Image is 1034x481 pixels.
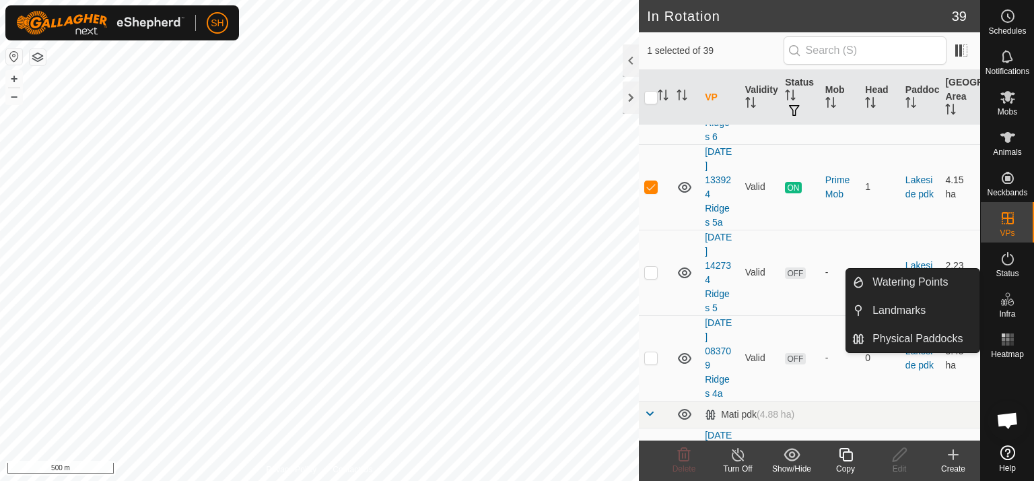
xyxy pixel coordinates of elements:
[6,71,22,87] button: +
[825,99,836,110] p-sorticon: Activate to sort
[940,70,980,125] th: [GEOGRAPHIC_DATA] Area
[647,44,783,58] span: 1 selected of 39
[996,269,1019,278] span: Status
[999,464,1016,472] span: Help
[705,317,732,399] a: [DATE] 083709 Ridges 4a
[673,464,696,474] span: Delete
[860,315,900,401] td: 0
[993,148,1022,156] span: Animals
[705,61,732,142] a: [DATE] 064239 Ridges 6
[926,463,980,475] div: Create
[6,49,22,65] button: Reset Map
[988,27,1026,35] span: Schedules
[987,189,1027,197] span: Neckbands
[981,440,1034,478] a: Help
[905,99,916,110] p-sorticon: Activate to sort
[267,463,317,476] a: Privacy Policy
[765,463,819,475] div: Show/Hide
[864,297,979,324] a: Landmarks
[705,232,732,313] a: [DATE] 142734 Ridges 5
[647,8,952,24] h2: In Rotation
[860,230,900,315] td: 0
[872,274,948,290] span: Watering Points
[872,331,963,347] span: Physical Paddocks
[711,463,765,475] div: Turn Off
[785,182,801,193] span: ON
[988,400,1028,441] div: Open chat
[952,6,967,26] span: 39
[16,11,184,35] img: Gallagher Logo
[905,174,934,199] a: Lakeside pdk
[658,92,668,102] p-sorticon: Activate to sort
[30,49,46,65] button: Map Layers
[677,92,687,102] p-sorticon: Activate to sort
[872,302,926,319] span: Landmarks
[872,463,926,475] div: Edit
[699,70,740,125] th: VP
[705,409,794,420] div: Mati pdk
[998,108,1017,116] span: Mobs
[740,230,780,315] td: Valid
[785,267,805,279] span: OFF
[846,297,979,324] li: Landmarks
[905,260,934,285] a: Lakeside pdk
[211,16,223,30] span: SH
[825,173,855,201] div: Prime Mob
[784,36,946,65] input: Search (S)
[785,353,805,364] span: OFF
[945,106,956,117] p-sorticon: Activate to sort
[864,325,979,352] a: Physical Paddocks
[785,92,796,102] p-sorticon: Activate to sort
[780,70,820,125] th: Status
[825,351,855,365] div: -
[740,315,780,401] td: Valid
[740,70,780,125] th: Validity
[757,409,794,420] span: (4.88 ha)
[846,269,979,296] li: Watering Points
[940,230,980,315] td: 2.23 ha
[991,350,1024,358] span: Heatmap
[333,463,372,476] a: Contact Us
[900,70,940,125] th: Paddock
[864,269,979,296] a: Watering Points
[999,310,1015,318] span: Infra
[819,463,872,475] div: Copy
[825,265,855,280] div: -
[705,146,732,228] a: [DATE] 133924 Ridges 5a
[846,325,979,352] li: Physical Paddocks
[860,144,900,230] td: 1
[860,70,900,125] th: Head
[745,99,756,110] p-sorticon: Activate to sort
[820,70,860,125] th: Mob
[6,88,22,104] button: –
[940,315,980,401] td: 3.45 ha
[986,67,1029,75] span: Notifications
[740,144,780,230] td: Valid
[940,144,980,230] td: 4.15 ha
[865,99,876,110] p-sorticon: Activate to sort
[905,346,934,371] a: Lakeside pdk
[1000,229,1014,237] span: VPs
